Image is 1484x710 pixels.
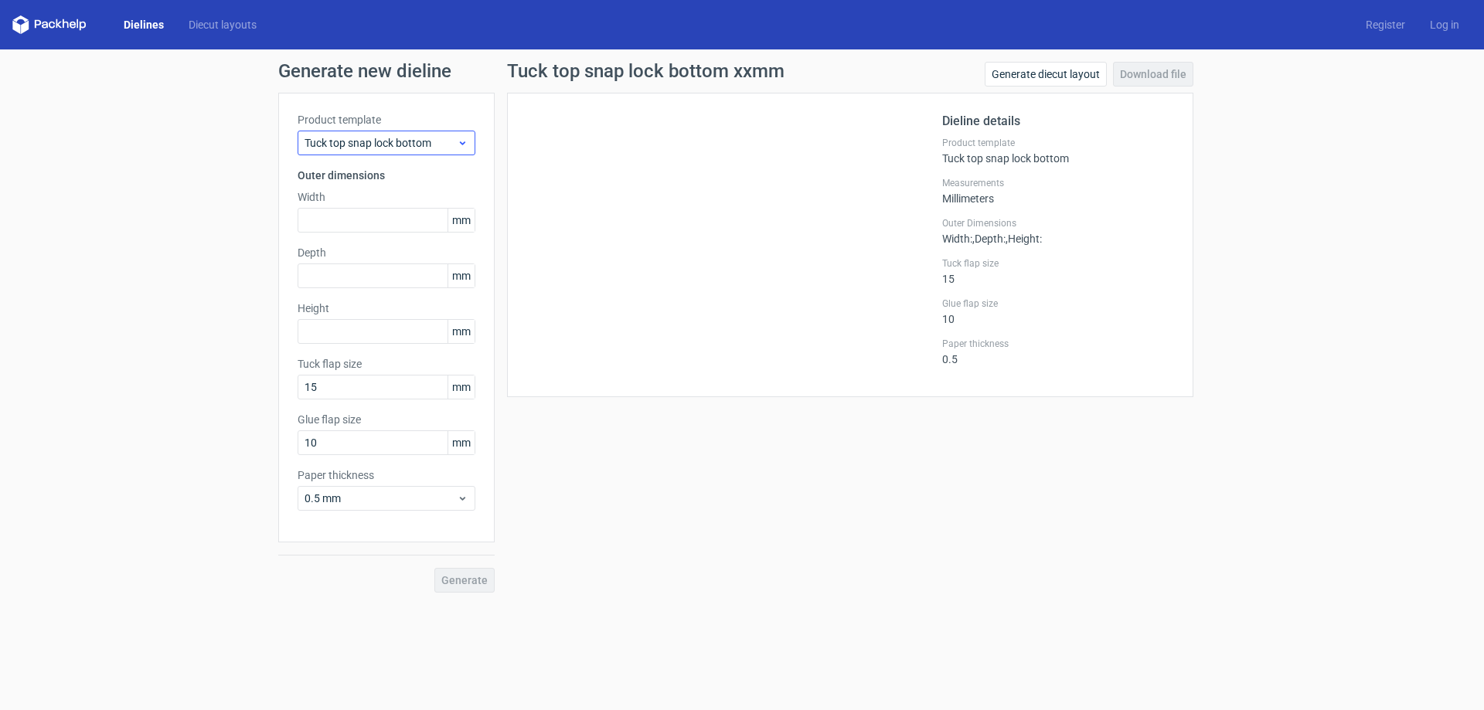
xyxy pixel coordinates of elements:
span: 0.5 mm [305,491,457,506]
span: , Height : [1006,233,1042,245]
span: mm [448,320,475,343]
span: , Depth : [972,233,1006,245]
label: Tuck flap size [942,257,1174,270]
h3: Outer dimensions [298,168,475,183]
label: Paper thickness [942,338,1174,350]
label: Measurements [942,177,1174,189]
div: 15 [942,257,1174,285]
h1: Generate new dieline [278,62,1206,80]
span: Tuck top snap lock bottom [305,135,457,151]
label: Depth [298,245,475,260]
h2: Dieline details [942,112,1174,131]
h1: Tuck top snap lock bottom xxmm [507,62,785,80]
div: 0.5 [942,338,1174,365]
label: Product template [298,112,475,127]
label: Width [298,189,475,205]
span: mm [448,209,475,232]
label: Height [298,301,475,316]
a: Register [1353,17,1418,32]
label: Tuck flap size [298,356,475,372]
label: Glue flap size [942,297,1174,310]
div: Tuck top snap lock bottom [942,137,1174,165]
span: mm [448,264,475,287]
label: Glue flap size [298,412,475,427]
span: mm [448,375,475,399]
a: Generate diecut layout [985,62,1107,87]
label: Outer Dimensions [942,217,1174,229]
span: Width : [942,233,972,245]
div: 10 [942,297,1174,325]
div: Millimeters [942,177,1174,205]
a: Log in [1418,17,1472,32]
label: Product template [942,137,1174,149]
a: Diecut layouts [176,17,269,32]
span: mm [448,431,475,454]
label: Paper thickness [298,467,475,483]
a: Dielines [111,17,176,32]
